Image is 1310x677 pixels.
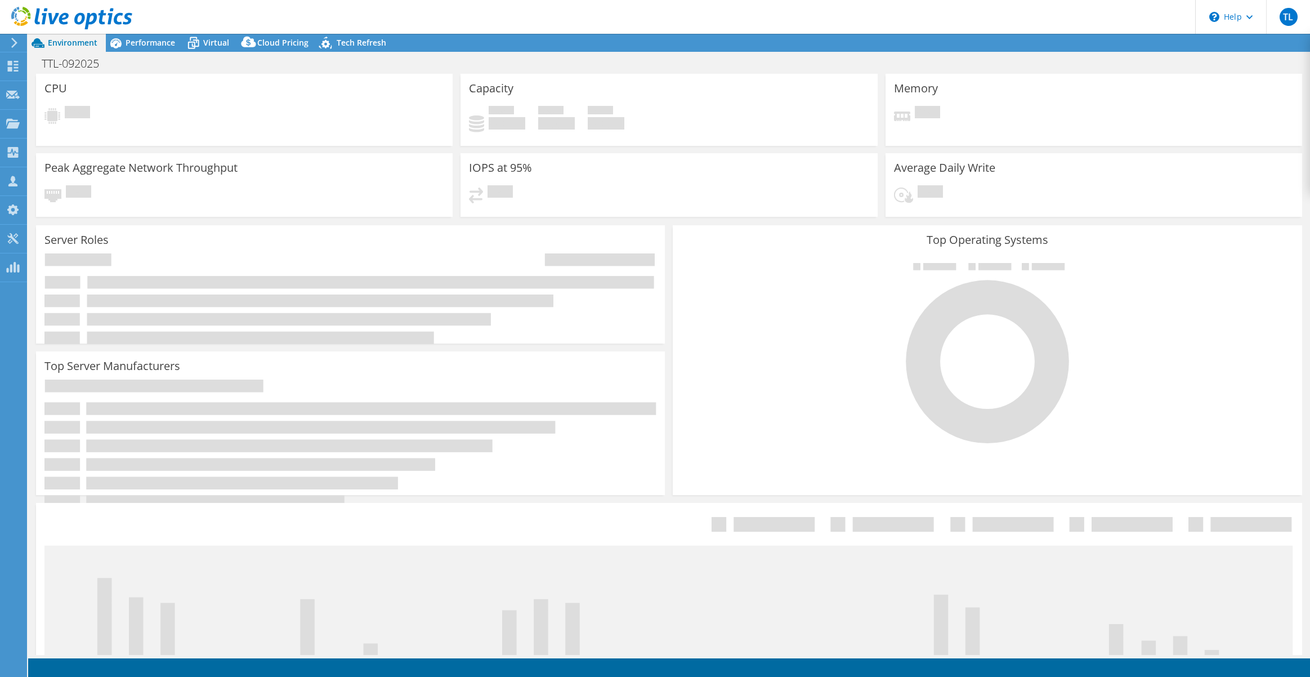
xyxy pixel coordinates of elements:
svg: \n [1209,12,1219,22]
h4: 0 GiB [588,117,624,130]
span: Pending [918,185,943,201]
span: Environment [48,37,97,48]
span: Used [489,106,514,117]
h3: Server Roles [44,234,109,246]
span: Cloud Pricing [257,37,309,48]
h3: IOPS at 95% [469,162,532,174]
h3: Capacity [469,82,513,95]
h3: Memory [894,82,938,95]
span: Pending [65,106,90,121]
h4: 0 GiB [489,117,525,130]
h4: 0 GiB [538,117,575,130]
h3: Top Server Manufacturers [44,360,180,372]
h3: Top Operating Systems [681,234,1293,246]
h3: Peak Aggregate Network Throughput [44,162,238,174]
span: Free [538,106,564,117]
span: Performance [126,37,175,48]
span: Pending [915,106,940,121]
span: Virtual [203,37,229,48]
h1: TTL-092025 [37,57,117,70]
h3: CPU [44,82,67,95]
span: Total [588,106,613,117]
h3: Average Daily Write [894,162,995,174]
span: Tech Refresh [337,37,386,48]
span: Pending [488,185,513,201]
span: Pending [66,185,91,201]
span: TL [1280,8,1298,26]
